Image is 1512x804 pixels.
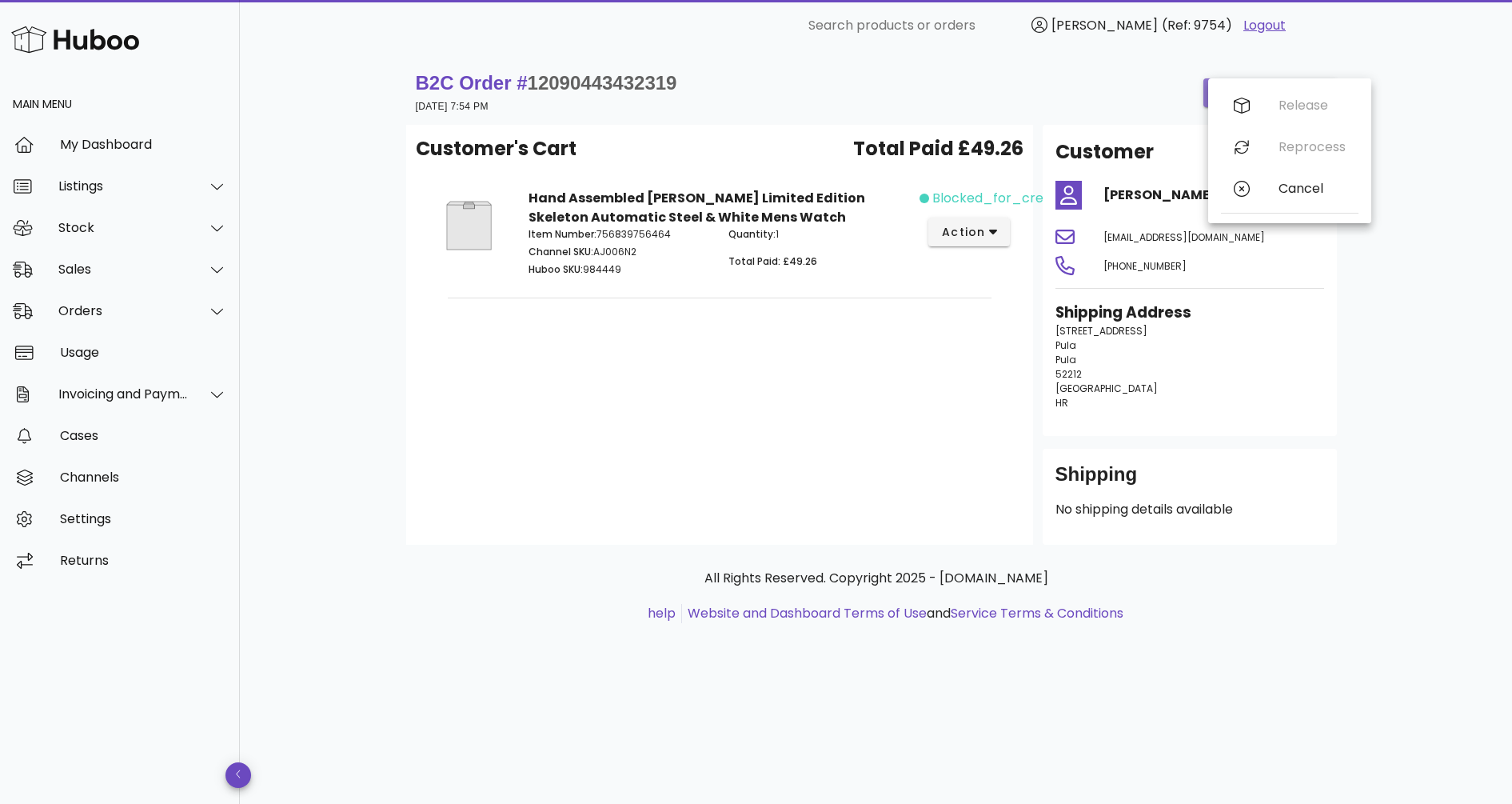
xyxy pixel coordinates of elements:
span: Channel SKU: [529,245,593,258]
span: 52212 [1055,367,1082,381]
img: Product Image [429,189,509,262]
button: order actions [1203,78,1336,107]
span: HR [1055,396,1068,410]
div: Settings [60,511,227,526]
div: Cancel [1279,181,1346,196]
p: 984449 [529,262,710,277]
span: [PHONE_NUMBER] [1103,259,1187,273]
span: Total Paid £49.26 [853,134,1023,163]
span: [GEOGRAPHIC_DATA] [1055,382,1158,395]
span: Quantity: [728,227,776,241]
span: blocked_for_credit [932,189,1059,208]
h2: Customer [1055,138,1154,166]
h3: Shipping Address [1055,302,1324,324]
span: [EMAIL_ADDRESS][DOMAIN_NAME] [1103,230,1265,244]
a: Website and Dashboard Terms of Use [688,604,927,622]
span: Pula [1055,353,1076,366]
a: Service Terms & Conditions [951,604,1123,622]
img: Huboo Logo [11,22,139,57]
button: action [928,218,1011,246]
div: Shipping [1055,462,1324,500]
span: [STREET_ADDRESS] [1055,324,1147,338]
small: [DATE] 7:54 PM [416,101,489,112]
div: Invoicing and Payments [58,386,189,402]
div: Orders [58,303,189,318]
span: action [941,224,986,241]
p: 756839756464 [529,227,710,242]
span: Total Paid: £49.26 [728,254,817,268]
p: No shipping details available [1055,500,1324,519]
span: Customer's Cart [416,134,576,163]
span: (Ref: 9754) [1162,16,1232,34]
p: All Rights Reserved. Copyright 2025 - [DOMAIN_NAME] [419,569,1334,588]
span: Huboo SKU: [529,262,583,276]
div: Listings [58,178,189,194]
div: Stock [58,220,189,235]
span: [PERSON_NAME] [1051,16,1158,34]
div: Usage [60,345,227,360]
a: Logout [1243,16,1286,35]
a: help [648,604,676,622]
div: Cases [60,428,227,443]
p: AJ006N2 [529,245,710,259]
h4: [PERSON_NAME] [1103,186,1324,205]
p: 1 [728,227,910,242]
span: Item Number: [529,227,596,241]
strong: Hand Assembled [PERSON_NAME] Limited Edition Skeleton Automatic Steel & White Mens Watch [529,189,865,226]
span: Pula [1055,338,1076,352]
li: and [682,604,1123,623]
div: Sales [58,262,189,277]
strong: B2C Order # [416,72,677,94]
div: Channels [60,470,227,485]
div: Returns [60,553,227,568]
div: My Dashboard [60,137,227,152]
span: 12090443432319 [528,72,677,94]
